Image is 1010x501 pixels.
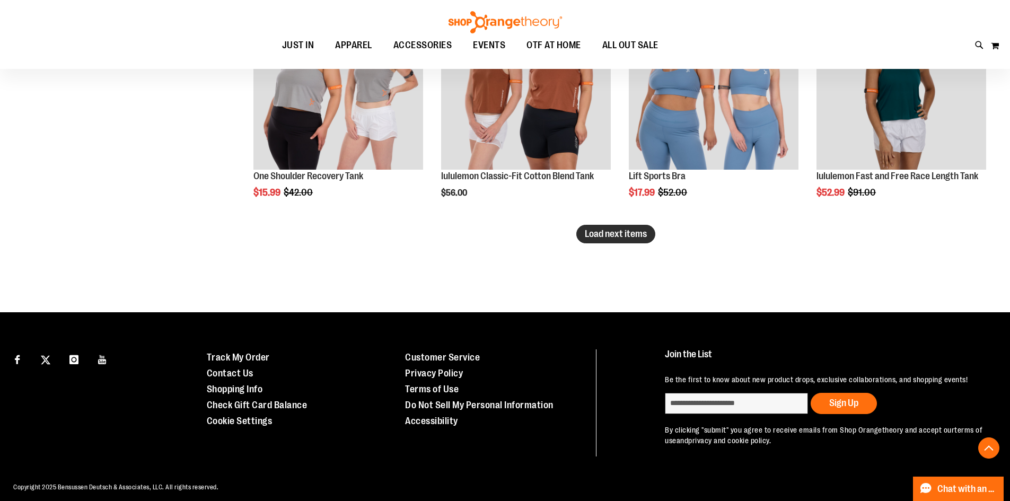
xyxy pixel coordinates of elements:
a: Track My Order [207,352,270,363]
img: Shop Orangetheory [447,11,564,33]
span: EVENTS [473,33,505,57]
span: Sign Up [829,398,858,408]
a: Visit our Facebook page [8,349,27,368]
a: privacy and cookie policy. [688,436,771,445]
a: Do Not Sell My Personal Information [405,400,554,410]
span: $17.99 [629,187,656,198]
a: lululemon Classic-Fit Cotton Blend Tank [441,171,594,181]
p: Be the first to know about new product drops, exclusive collaborations, and shopping events! [665,374,986,385]
span: Chat with an Expert [937,484,997,494]
a: Lift Sports Bra [629,171,686,181]
span: Copyright 2025 Bensussen Deutsch & Associates, LLC. All rights reserved. [13,484,218,491]
img: Twitter [41,355,50,365]
button: Chat with an Expert [913,477,1004,501]
span: OTF AT HOME [526,33,581,57]
a: Check Gift Card Balance [207,400,308,410]
a: Shopping Info [207,384,263,394]
a: Visit our Youtube page [93,349,112,368]
a: Terms of Use [405,384,459,394]
a: Visit our X page [37,349,55,368]
span: ACCESSORIES [393,33,452,57]
span: JUST IN [282,33,314,57]
span: $52.00 [658,187,689,198]
a: terms of use [665,426,982,445]
a: Privacy Policy [405,368,463,379]
a: One Shoulder Recovery Tank [253,171,363,181]
span: $56.00 [441,188,469,198]
input: enter email [665,393,808,414]
span: Load next items [585,228,647,239]
a: lululemon Fast and Free Race Length Tank [816,171,978,181]
button: Sign Up [811,393,877,414]
a: Contact Us [207,368,253,379]
a: Visit our Instagram page [65,349,83,368]
button: Load next items [576,225,655,243]
span: $91.00 [848,187,877,198]
a: Customer Service [405,352,480,363]
a: Accessibility [405,416,458,426]
a: Cookie Settings [207,416,273,426]
h4: Join the List [665,349,986,369]
span: APPAREL [335,33,372,57]
button: Back To Top [978,437,999,459]
span: $42.00 [284,187,314,198]
span: $52.99 [816,187,846,198]
span: $15.99 [253,187,282,198]
p: By clicking "submit" you agree to receive emails from Shop Orangetheory and accept our and [665,425,986,446]
span: ALL OUT SALE [602,33,658,57]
